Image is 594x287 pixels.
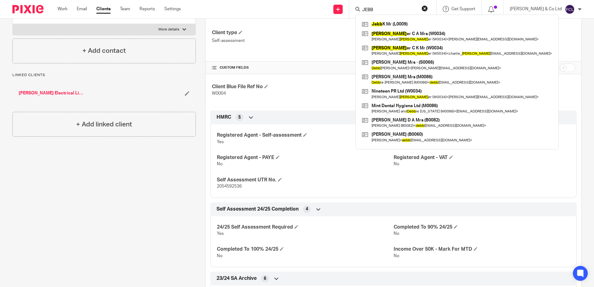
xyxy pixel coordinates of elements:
[306,206,308,212] span: 4
[217,162,222,166] span: No
[76,120,132,129] h4: + Add linked client
[264,276,266,282] span: 6
[217,275,257,282] span: 23/24 SA Archive
[394,224,570,230] h4: Completed To 90% 24/25
[451,7,475,11] span: Get Support
[12,73,196,78] p: Linked clients
[394,246,570,253] h4: Income Over 50K - Mark For MTD
[77,6,87,12] a: Email
[362,7,418,13] input: Search
[217,154,393,161] h4: Registered Agent - PAYE
[217,246,393,253] h4: Completed To 100% 24/25
[217,177,393,183] h4: Self Assessment UTR No.
[217,224,393,230] h4: 24/25 Self Assessment Required
[120,6,130,12] a: Team
[212,84,393,90] h4: Client Blue File Ref No
[217,231,224,236] span: Yes
[212,65,393,70] h4: CUSTOM FIELDS
[217,254,222,258] span: No
[19,90,87,96] a: [PERSON_NAME] Electrical Limited (W0040)
[394,254,399,258] span: No
[217,206,299,212] span: Self Assessment 24/25 Completion
[217,140,224,144] span: Yes
[238,114,241,121] span: 5
[212,38,393,44] p: Self-assessment
[82,46,126,56] h4: + Add contact
[422,5,428,11] button: Clear
[394,162,399,166] span: No
[217,132,393,139] h4: Registered Agent - Self-assessment
[565,4,575,14] img: svg%3E
[510,6,562,12] p: [PERSON_NAME] & Co Ltd
[12,5,43,13] img: Pixie
[394,231,399,236] span: No
[212,30,393,36] h4: Client type
[394,154,570,161] h4: Registered Agent - VAT
[96,6,111,12] a: Clients
[139,6,155,12] a: Reports
[217,114,231,121] span: HMRC
[212,91,226,96] span: W0004
[217,184,242,189] span: 2054592536
[158,27,179,32] p: More details
[57,6,67,12] a: Work
[164,6,181,12] a: Settings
